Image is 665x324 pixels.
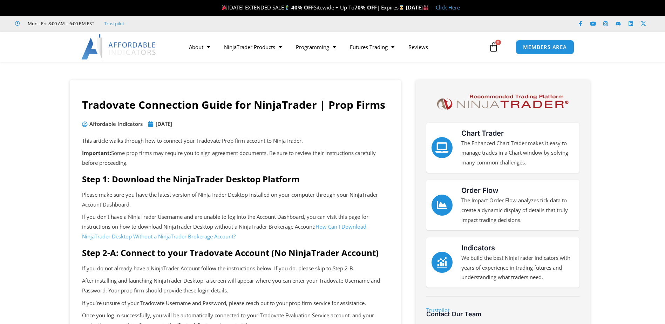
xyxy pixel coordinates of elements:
img: 🏌️‍♂️ [284,5,290,10]
img: 🏭 [423,5,428,10]
a: Indicators [432,252,453,273]
a: MEMBERS AREA [516,40,574,54]
nav: Menu [182,39,487,55]
p: After installing and launching NinjaTrader Desktop, a screen will appear where you can enter your... [82,276,389,296]
p: The Enhanced Chart Trader makes it easy to manage trades in a Chart window by solving many common... [461,139,574,168]
img: NinjaTrader Logo | Affordable Indicators – NinjaTrader [434,92,571,112]
img: LogoAI | Affordable Indicators – NinjaTrader [81,34,157,60]
a: Click Here [436,4,460,11]
p: If you’re unsure of your Tradovate Username and Password, please reach out to your prop firm serv... [82,298,389,308]
strong: 70% OFF [354,4,377,11]
a: Chart Trader [461,129,504,137]
time: [DATE] [156,120,172,127]
strong: 40% OFF [291,4,314,11]
p: If you do not already have a NinjaTrader Account follow the instructions below. If you do, please... [82,264,389,274]
span: Affordable Indicators [88,119,143,129]
h2: Step 1: Download the NinjaTrader Desktop Platform [82,174,389,184]
a: Futures Trading [343,39,401,55]
p: We build the best NinjaTrader indicators with years of experience in trading futures and understa... [461,253,574,283]
p: Some prop firms may require you to sign agreement documents. Be sure to review their instructions... [82,148,389,168]
a: Programming [289,39,343,55]
span: 0 [495,40,501,45]
h3: Contact Our Team [426,310,579,318]
img: ⌛ [399,5,404,10]
a: About [182,39,217,55]
span: [DATE] EXTENDED SALE Sitewide + Up To | Expires [220,4,406,11]
a: Order Flow [432,195,453,216]
a: NinjaTrader Products [217,39,289,55]
img: 🎉 [222,5,227,10]
h1: Tradovate Connection Guide for NinjaTrader | Prop Firms [82,97,389,112]
span: Mon - Fri: 8:00 AM – 6:00 PM EST [26,19,94,28]
a: Order Flow [461,186,498,195]
a: Indicators [461,244,495,252]
a: Trustpilot [104,20,124,27]
a: Reviews [401,39,435,55]
p: If you don’t have a NinjaTrader Username and are unable to log into the Account Dashboard, you ca... [82,212,389,242]
strong: Important: [82,149,111,156]
a: How Can I Download NinjaTrader Desktop Without a NinjaTrader Brokerage Account? [82,223,366,240]
p: Please make sure you have the latest version of NinjaTrader Desktop installed on your computer th... [82,190,389,210]
span: MEMBERS AREA [523,45,567,50]
h2: Step 2-A: Connect to your Tradovate Account (No NinjaTrader Account) [82,247,389,258]
strong: [DATE] [406,4,429,11]
p: This article walks through how to connect your Tradovate Prop firm account to NinjaTrader. [82,136,389,146]
a: 0 [478,37,509,57]
p: The Impact Order Flow analyzes tick data to create a dynamic display of details that truly impact... [461,196,574,225]
a: Trustpilot [426,306,449,313]
a: Chart Trader [432,137,453,158]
